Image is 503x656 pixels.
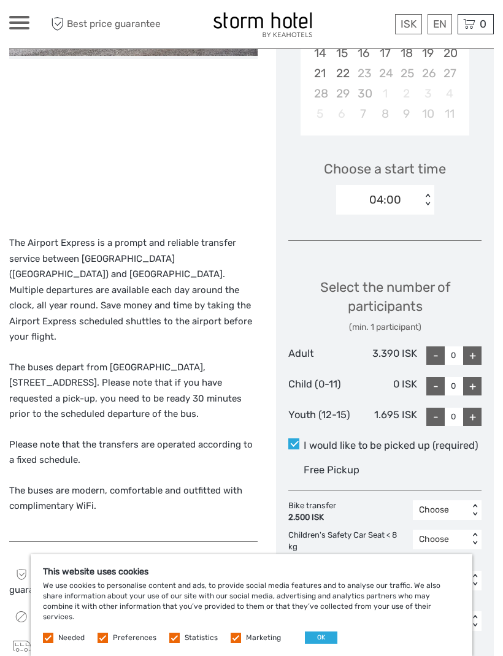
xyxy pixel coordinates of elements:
div: Choose Saturday, September 20th, 2025 [439,43,460,63]
div: Adult [288,346,353,365]
p: We're away right now. Please check back later! [17,21,139,31]
div: Not available Sunday, October 5th, 2025 [309,104,331,124]
span: Free Pickup [304,464,359,476]
div: Not available Wednesday, October 1st, 2025 [374,83,396,104]
div: 3.390 ISK [353,346,417,365]
label: Statistics [185,633,218,643]
div: Not available Tuesday, September 23rd, 2025 [353,63,374,83]
div: We use cookies to personalise content and ads, to provide social media features and to analyse ou... [31,554,472,656]
div: 0 ISK [288,553,407,565]
label: Preferences [113,633,156,643]
div: Select the number of participants [288,278,482,334]
div: month 2025-09 [304,2,465,124]
div: Choose Wednesday, September 17th, 2025 [374,43,396,63]
div: < > [422,194,432,207]
label: Needed [58,633,85,643]
p: The buses depart from [GEOGRAPHIC_DATA], [STREET_ADDRESS]. Please note that if you have requested... [9,360,258,422]
div: Choose Thursday, September 18th, 2025 [396,43,417,63]
p: Please note that the transfers are operated according to a fixed schedule. [9,437,258,468]
label: Marketing [246,633,281,643]
p: The buses are modern, comfortable and outfitted with complimentary WiFi. [9,483,258,514]
div: EN [428,14,452,34]
div: Not available Sunday, September 28th, 2025 [309,83,331,104]
div: Not available Thursday, October 2nd, 2025 [396,83,417,104]
div: Choose Friday, October 10th, 2025 [417,104,439,124]
button: OK [305,631,337,644]
div: + [463,377,482,395]
div: Choose Monday, September 15th, 2025 [331,43,353,63]
div: 1.695 ISK [353,408,417,426]
div: Not available Saturday, September 27th, 2025 [439,63,460,83]
div: - [426,408,445,426]
span: 0 [478,18,488,30]
div: Choose Sunday, September 21st, 2025 [309,63,331,83]
div: < > [470,574,480,587]
div: + [463,346,482,365]
div: Choose Friday, September 19th, 2025 [417,43,439,63]
div: - [426,346,445,365]
div: < > [470,504,480,517]
div: Choose Wednesday, October 8th, 2025 [374,104,396,124]
div: Choose Sunday, September 14th, 2025 [309,43,331,63]
span: ISK [401,18,417,30]
div: + [463,408,482,426]
div: Children's Safety Car Seat < 8 kg [288,530,413,565]
span: Choose a start time [324,159,446,178]
div: Youth (12-15) [288,408,353,426]
div: Choose Saturday, October 11th, 2025 [439,104,460,124]
span: Best price guarantee [9,570,82,595]
div: 04:00 [369,192,401,208]
div: < > [470,615,480,628]
div: Child (0-11) [288,377,353,395]
div: Not available Saturday, October 4th, 2025 [439,83,460,104]
label: I would like to be picked up (required) [288,438,482,453]
div: Choose Tuesday, October 7th, 2025 [353,104,374,124]
div: Choose [419,533,463,546]
div: (min. 1 participant) [288,321,482,334]
div: Bike transfer [288,500,342,524]
div: 0 ISK [353,377,417,395]
button: Open LiveChat chat widget [141,19,156,34]
p: The Airport Express is a prompt and reliable transfer service between [GEOGRAPHIC_DATA] ([GEOGRAP... [9,235,258,345]
div: Choose Tuesday, September 16th, 2025 [353,43,374,63]
img: 100-ccb843ef-9ccf-4a27-8048-e049ba035d15_logo_small.jpg [213,12,312,37]
div: Not available Friday, September 26th, 2025 [417,63,439,83]
div: Choose [419,504,463,516]
div: Not available Tuesday, September 30th, 2025 [353,83,374,104]
div: Choose Monday, September 22nd, 2025 [331,63,353,83]
div: 2.500 ISK [288,512,336,524]
h5: This website uses cookies [43,566,460,577]
div: Not available Monday, September 29th, 2025 [331,83,353,104]
div: - [426,377,445,395]
div: Choose Thursday, October 9th, 2025 [396,104,417,124]
div: Not available Thursday, September 25th, 2025 [396,63,417,83]
div: Not available Monday, October 6th, 2025 [331,104,353,124]
div: < > [470,533,480,546]
div: Not available Friday, October 3rd, 2025 [417,83,439,104]
span: Best price guarantee [48,14,161,34]
div: Not available Wednesday, September 24th, 2025 [374,63,396,83]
